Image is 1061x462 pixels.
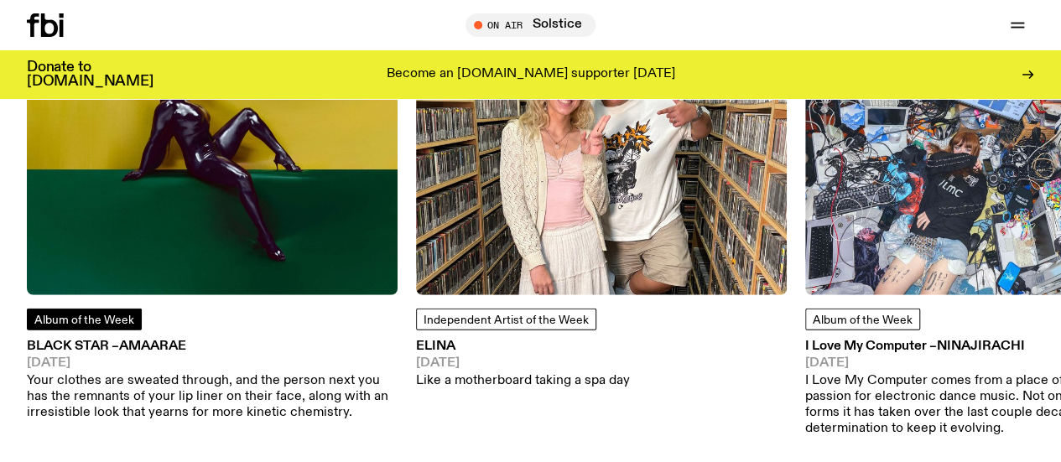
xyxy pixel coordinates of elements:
[813,314,913,326] span: Album of the Week
[465,13,596,37] button: On AirSolstice
[416,309,596,330] a: Independent Artist of the Week
[27,340,398,353] h3: BLACK STAR –
[34,314,134,326] span: Album of the Week
[416,357,630,370] span: [DATE]
[27,309,142,330] a: Album of the Week
[387,67,675,82] p: Become an [DOMAIN_NAME] supporter [DATE]
[27,340,398,421] a: BLACK STAR –Amaarae[DATE]Your clothes are sweated through, and the person next you has the remnan...
[416,340,630,389] a: ELINA[DATE]Like a motherboard taking a spa day
[27,60,153,89] h3: Donate to [DOMAIN_NAME]
[424,314,589,326] span: Independent Artist of the Week
[416,340,630,353] h3: ELINA
[27,357,398,370] span: [DATE]
[119,340,186,353] span: Amaarae
[416,373,630,389] p: Like a motherboard taking a spa day
[27,373,398,422] p: Your clothes are sweated through, and the person next you has the remnants of your lip liner on t...
[937,340,1025,353] span: Ninajirachi
[805,309,920,330] a: Album of the Week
